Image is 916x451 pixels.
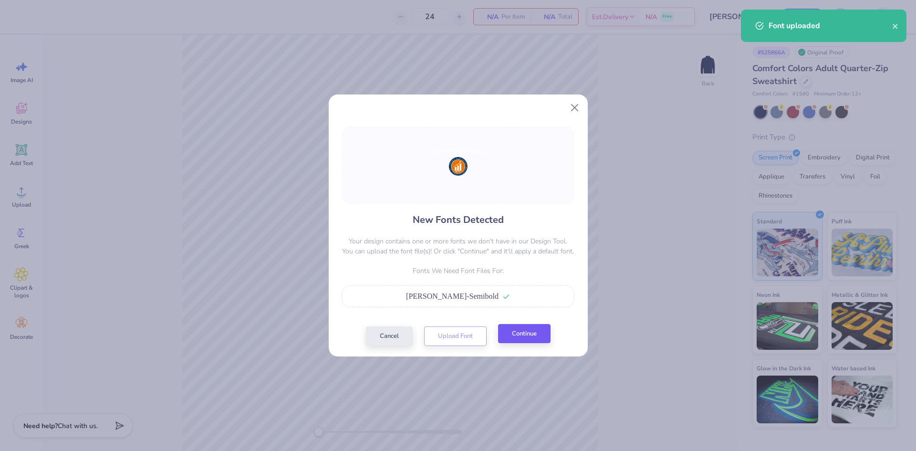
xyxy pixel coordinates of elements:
[366,326,413,346] button: Cancel
[342,266,574,276] p: Fonts We Need Font Files For:
[406,292,499,300] span: [PERSON_NAME]-Semibold
[565,99,583,117] button: Close
[342,236,574,256] p: Your design contains one or more fonts we don't have in our Design Tool. You can upload the font ...
[498,324,551,344] button: Continue
[892,20,899,31] button: close
[769,20,892,31] div: Font uploaded
[413,213,504,227] h4: New Fonts Detected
